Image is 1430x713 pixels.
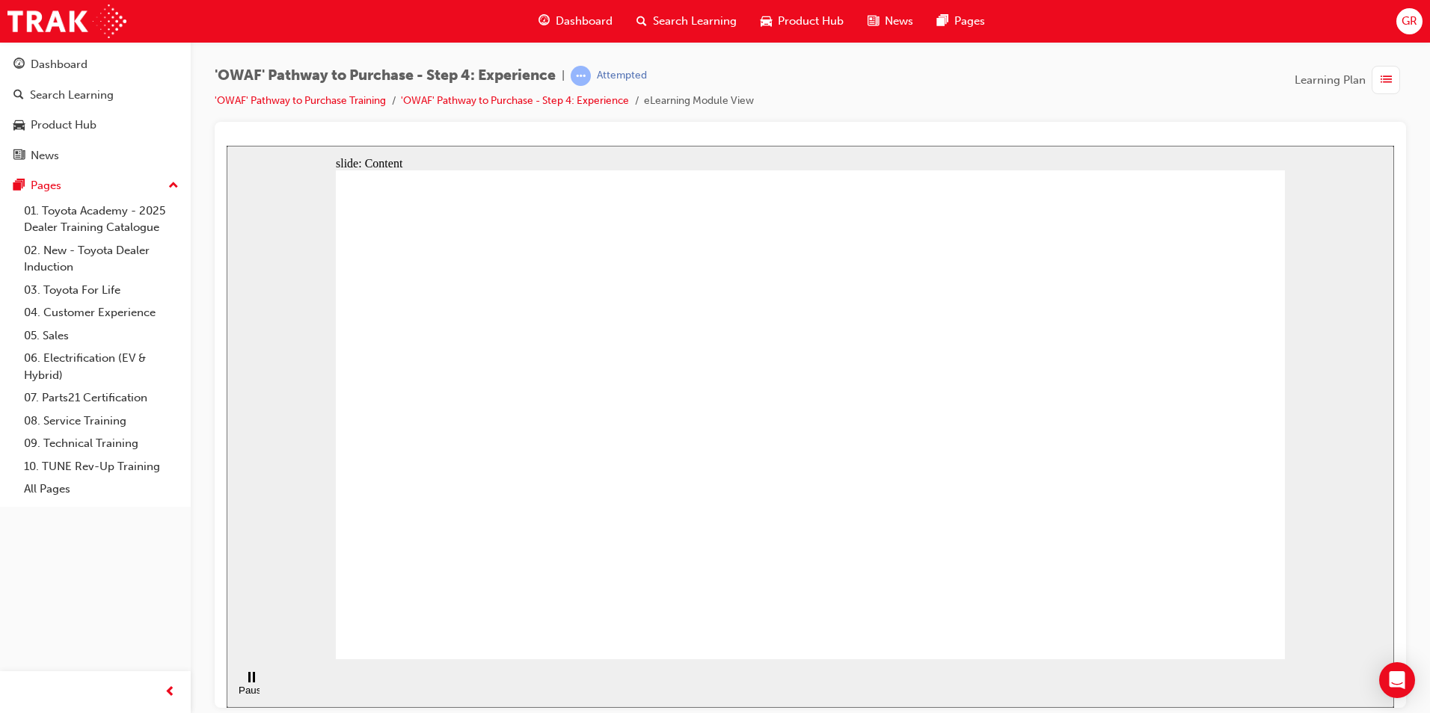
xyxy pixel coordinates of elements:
[6,81,185,109] a: Search Learning
[215,94,386,107] a: 'OWAF' Pathway to Purchase Training
[13,149,25,163] span: news-icon
[18,347,185,386] a: 06. Electrification (EV & Hybrid)
[1396,8,1423,34] button: GR
[7,513,33,562] div: playback controls
[31,117,96,134] div: Product Hub
[13,89,24,102] span: search-icon
[31,147,59,164] div: News
[1379,662,1415,698] div: Open Intercom Messenger
[13,58,25,72] span: guage-icon
[885,13,913,30] span: News
[165,683,176,702] span: prev-icon
[1295,72,1366,89] span: Learning Plan
[12,539,37,561] div: Pause (Ctrl+Alt+P)
[6,111,185,139] a: Product Hub
[925,6,997,37] a: pages-iconPages
[538,12,550,31] span: guage-icon
[597,69,647,83] div: Attempted
[18,410,185,433] a: 08. Service Training
[31,177,61,194] div: Pages
[18,239,185,279] a: 02. New - Toyota Dealer Induction
[7,4,126,38] img: Trak
[556,13,613,30] span: Dashboard
[653,13,737,30] span: Search Learning
[6,48,185,172] button: DashboardSearch LearningProduct HubNews
[6,172,185,200] button: Pages
[778,13,844,30] span: Product Hub
[18,301,185,324] a: 04. Customer Experience
[571,66,591,86] span: learningRecordVerb_ATTEMPT-icon
[761,12,772,31] span: car-icon
[937,12,948,31] span: pages-icon
[18,455,185,478] a: 10. TUNE Rev-Up Training
[868,12,879,31] span: news-icon
[13,179,25,193] span: pages-icon
[18,324,185,348] a: 05. Sales
[6,51,185,78] a: Dashboard
[30,87,114,104] div: Search Learning
[18,386,185,410] a: 07. Parts21 Certification
[6,142,185,170] a: News
[18,279,185,302] a: 03. Toyota For Life
[18,200,185,239] a: 01. Toyota Academy - 2025 Dealer Training Catalogue
[215,67,556,84] span: 'OWAF' Pathway to Purchase - Step 4: Experience
[562,67,565,84] span: |
[1381,71,1392,90] span: list-icon
[13,119,25,132] span: car-icon
[625,6,749,37] a: search-iconSearch Learning
[401,94,629,107] a: 'OWAF' Pathway to Purchase - Step 4: Experience
[31,56,88,73] div: Dashboard
[749,6,856,37] a: car-iconProduct Hub
[7,525,33,551] button: Pause (Ctrl+Alt+P)
[954,13,985,30] span: Pages
[1295,66,1406,94] button: Learning Plan
[856,6,925,37] a: news-iconNews
[636,12,647,31] span: search-icon
[168,176,179,196] span: up-icon
[18,432,185,455] a: 09. Technical Training
[18,478,185,501] a: All Pages
[527,6,625,37] a: guage-iconDashboard
[1402,13,1417,30] span: GR
[644,93,754,110] li: eLearning Module View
